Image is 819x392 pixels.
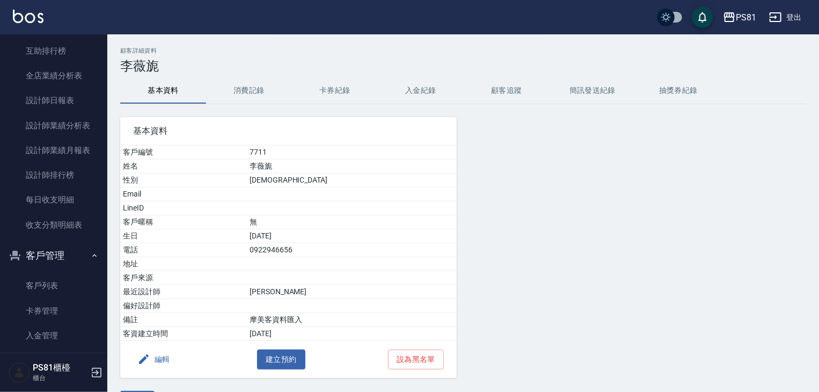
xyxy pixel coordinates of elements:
[4,138,103,163] a: 設計師業績月報表
[4,299,103,323] a: 卡券管理
[4,163,103,187] a: 設計師排行榜
[4,187,103,212] a: 每日收支明細
[133,350,174,369] button: 編輯
[247,146,457,159] td: 7711
[120,313,247,327] td: 備註
[247,159,457,173] td: 李薇旎
[464,78,550,104] button: 顧客追蹤
[736,11,756,24] div: PS81
[692,6,713,28] button: save
[4,88,103,113] a: 設計師日報表
[247,313,457,327] td: 摩美客資料匯入
[247,173,457,187] td: [DEMOGRAPHIC_DATA]
[120,187,247,201] td: Email
[120,78,206,104] button: 基本資料
[4,63,103,88] a: 全店業績分析表
[120,285,247,299] td: 最近設計師
[120,271,247,285] td: 客戶來源
[4,323,103,348] a: 入金管理
[120,257,247,271] td: 地址
[206,78,292,104] button: 消費記錄
[292,78,378,104] button: 卡券紀錄
[120,327,247,341] td: 客資建立時間
[120,229,247,243] td: 生日
[33,362,87,373] h5: PS81櫃檯
[388,350,444,369] button: 設為黑名單
[247,327,457,341] td: [DATE]
[120,59,806,74] h3: 李薇旎
[4,352,103,380] button: 員工及薪資
[4,213,103,237] a: 收支分類明細表
[4,39,103,63] a: 互助排行榜
[719,6,760,28] button: PS81
[13,10,43,23] img: Logo
[4,242,103,270] button: 客戶管理
[247,215,457,229] td: 無
[4,273,103,298] a: 客戶列表
[120,146,247,159] td: 客戶編號
[120,159,247,173] td: 姓名
[120,47,806,54] h2: 顧客詳細資料
[33,373,87,383] p: 櫃台
[765,8,806,27] button: 登出
[635,78,721,104] button: 抽獎券紀錄
[247,229,457,243] td: [DATE]
[247,285,457,299] td: [PERSON_NAME]
[4,113,103,138] a: 設計師業績分析表
[550,78,635,104] button: 簡訊發送紀錄
[120,201,247,215] td: LineID
[247,243,457,257] td: 0922946656
[133,126,444,136] span: 基本資料
[120,243,247,257] td: 電話
[120,215,247,229] td: 客戶暱稱
[120,173,247,187] td: 性別
[378,78,464,104] button: 入金紀錄
[257,350,305,369] button: 建立預約
[120,299,247,313] td: 偏好設計師
[9,362,30,383] img: Person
